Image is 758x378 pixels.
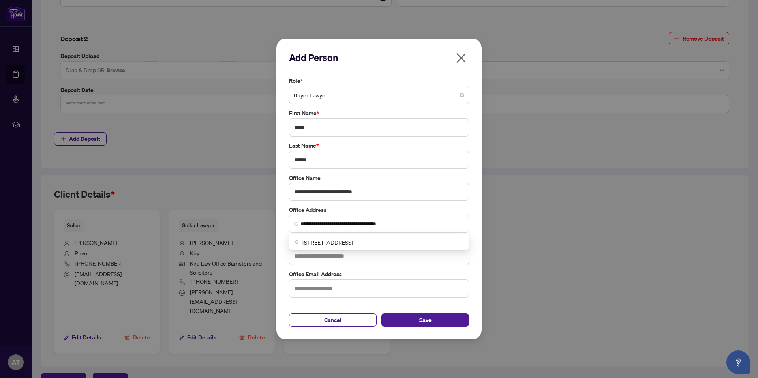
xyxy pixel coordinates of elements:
[289,174,469,182] label: Office Name
[460,93,464,97] span: close-circle
[419,314,432,326] span: Save
[289,51,469,64] h2: Add Person
[289,109,469,118] label: First Name
[289,141,469,150] label: Last Name
[294,88,464,103] span: Buyer Lawyer
[455,52,467,64] span: close
[289,238,469,246] label: Office Phone Number
[289,270,469,279] label: Office Email Address
[289,313,377,327] button: Cancel
[381,313,469,327] button: Save
[324,314,341,326] span: Cancel
[294,222,299,226] img: search_icon
[289,77,469,85] label: Role
[726,350,750,374] button: Open asap
[289,206,469,214] label: Office Address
